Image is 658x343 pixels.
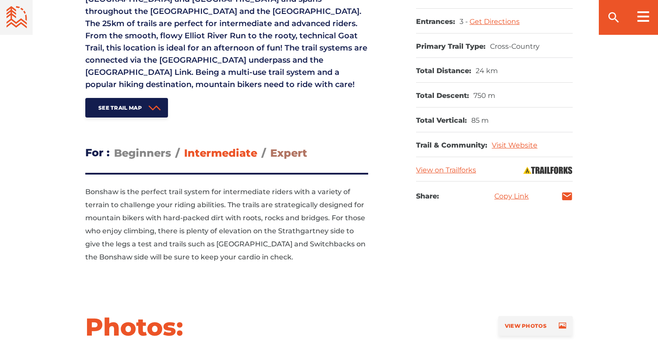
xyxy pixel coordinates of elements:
dt: Trail & Community: [416,141,487,150]
dd: 750 m [473,91,495,101]
h3: For [85,144,110,162]
a: Copy Link [494,193,529,200]
span: See Trail Map [98,104,142,111]
span: View Photos [505,323,547,329]
a: See Trail Map [85,98,168,118]
span: Beginners [114,147,171,159]
dt: Total Distance: [416,67,471,76]
dt: Total Vertical: [416,116,467,125]
dt: Total Descent: [416,91,469,101]
dd: Cross-Country [490,42,540,51]
a: View on Trailforks [416,166,476,174]
img: Trailforks [523,166,573,175]
h2: Photos: [85,312,183,342]
span: Intermediate [184,147,257,159]
a: Visit Website [492,141,537,149]
h3: Share: [416,190,439,202]
span: 3 [460,17,470,26]
span: Bonshaw is the perfect trail system for intermediate riders with a variety of terrain to challeng... [85,188,366,261]
dt: Entrances: [416,17,455,27]
dd: 24 km [476,67,498,76]
a: mail [561,191,573,202]
dd: 85 m [471,116,489,125]
ion-icon: search [607,10,621,24]
a: View Photos [498,316,573,336]
dt: Primary Trail Type: [416,42,486,51]
span: Expert [270,147,307,159]
a: Get Directions [470,17,520,26]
